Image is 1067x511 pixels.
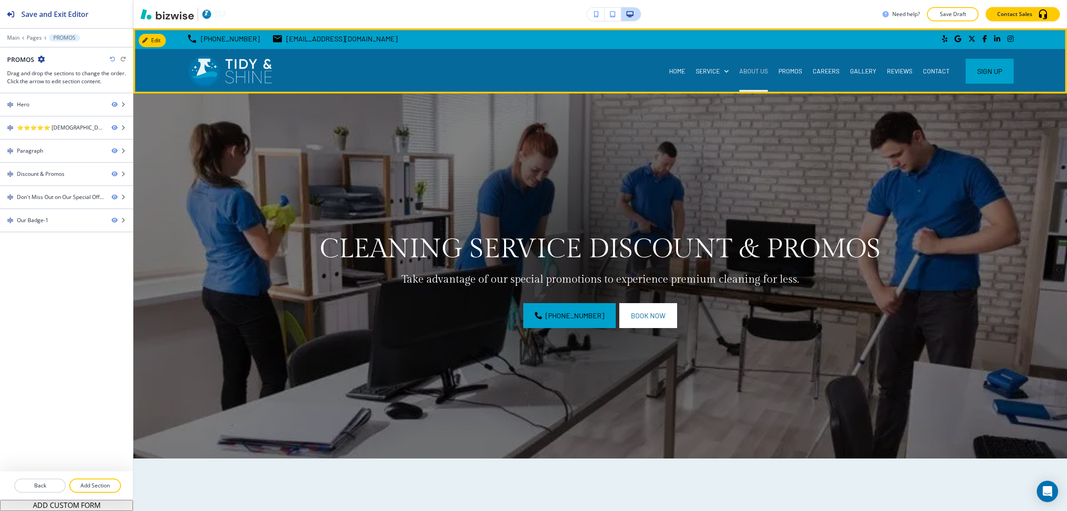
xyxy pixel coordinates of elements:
button: Back [14,479,66,493]
a: [PHONE_NUMBER] [187,32,260,45]
button: Book Now [619,303,677,328]
span: Book Now [631,310,666,321]
p: CAREERS [813,67,839,76]
h2: PROMOS [7,55,34,64]
span: Sign Up [977,66,1002,77]
div: Paragraph [17,147,43,155]
img: Drag [7,217,13,223]
p: CONTACT [923,67,950,76]
p: Save Draft [939,10,967,18]
img: Drag [7,148,13,154]
a: [EMAIL_ADDRESS][DOMAIN_NAME] [272,32,397,45]
p: GALLERY [850,67,876,76]
div: Discount & Promos [17,170,64,178]
p: SERVICE [696,67,720,76]
h3: Drag and drop the sections to change the order. Click the arrow to edit section content. [7,69,126,85]
img: Drag [7,101,13,108]
div: ⭐⭐⭐⭐⭐ Ladies did a wonderful job and were able to come out exactly when I needed them before a pa... [17,124,104,132]
span: [PHONE_NUMBER] [546,310,604,321]
p: Add Section [70,482,120,490]
div: Don't Miss Out on Our Special Offers [17,193,104,201]
button: PROMOS [49,34,80,41]
h2: Save and Exit Editor [21,9,88,20]
p: CLEANING SERVICE DISCOUNT & PROMOS [237,233,963,265]
button: Main [7,35,20,41]
img: Drag [7,125,13,131]
img: Your Logo [202,9,226,19]
button: Save Draft [927,7,979,21]
p: Contact Sales [997,10,1032,18]
img: Drag [7,171,13,177]
img: Drag [7,194,13,200]
p: ABOUT US [739,67,768,76]
p: [EMAIL_ADDRESS][DOMAIN_NAME] [286,32,397,45]
a: [PHONE_NUMBER] [523,303,616,328]
button: Contact Sales [986,7,1060,21]
img: Tidy & Shine [187,53,273,90]
img: Banner Image [133,93,1067,458]
p: PROMOS [53,35,76,41]
h3: Need help? [892,10,920,18]
div: Our Badge-1 [17,216,48,224]
p: PROMOS [778,67,802,76]
p: HOME [669,67,685,76]
button: Edit [139,34,166,47]
button: Add Section [69,479,121,493]
p: [PHONE_NUMBER] [201,32,260,45]
p: Take advantage of our special promotions to experience premium cleaning for less. [237,273,963,286]
img: Bizwise Logo [140,9,194,20]
p: Back [15,482,65,490]
div: Open Intercom Messenger [1037,481,1058,502]
button: Sign Up [966,59,1014,84]
button: Pages [27,35,42,41]
div: Hero [17,101,29,109]
p: REVIEWS [887,67,912,76]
